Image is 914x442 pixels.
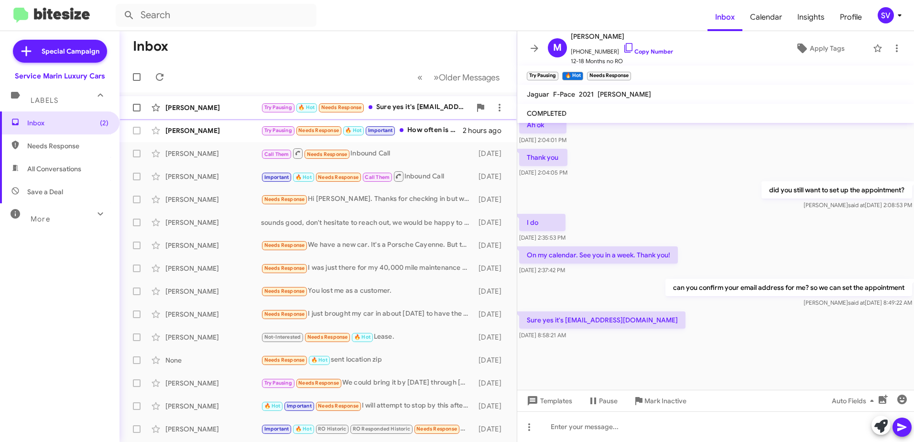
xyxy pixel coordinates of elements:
span: Needs Response [298,380,339,386]
span: Important [264,426,289,432]
div: [PERSON_NAME] [165,195,261,204]
button: SV [870,7,903,23]
span: M [553,40,562,55]
div: [PERSON_NAME] [165,332,261,342]
span: » [434,71,439,83]
div: [DATE] [474,378,509,388]
h1: Inbox [133,39,168,54]
span: F-Pace [553,90,575,99]
div: SV [878,7,894,23]
span: Templates [525,392,572,409]
span: 2021 [579,90,594,99]
span: Needs Response [307,334,348,340]
p: I do [519,214,566,231]
span: Needs Response [318,174,359,180]
small: 🔥 Hot [562,72,583,80]
button: Previous [412,67,428,87]
div: 2 hours ago [463,126,509,135]
small: Needs Response [587,72,631,80]
div: [PERSON_NAME] [165,309,261,319]
button: Templates [517,392,580,409]
div: [DATE] [474,309,509,319]
span: Pause [599,392,618,409]
span: [PHONE_NUMBER] [571,42,673,56]
span: 🔥 Hot [298,104,315,110]
span: Mark Inactive [644,392,686,409]
div: [DATE] [474,424,509,434]
span: Needs Response [307,151,348,157]
span: Needs Response [264,242,305,248]
span: Needs Response [321,104,362,110]
span: Try Pausing [264,380,292,386]
span: Important [368,127,393,133]
span: [DATE] 2:35:53 PM [519,234,566,241]
span: Insights [790,3,832,31]
div: I was just there for my 40,000 mile maintenance a few weeks ago. I believe [PERSON_NAME] was the ... [261,263,474,274]
button: Pause [580,392,625,409]
div: [PERSON_NAME] [165,126,261,135]
span: Needs Response [27,141,109,151]
div: How often is should it be serviced? Is there a UV light? [261,125,463,136]
span: Labels [31,96,58,105]
div: [DATE] [474,241,509,250]
span: Needs Response [416,426,457,432]
div: [DATE] [474,355,509,365]
div: [PERSON_NAME] [165,172,261,181]
span: Try Pausing [264,127,292,133]
span: Needs Response [264,265,305,271]
span: 12-18 Months no RO [571,56,673,66]
span: Not-Interested [264,334,301,340]
a: Inbox [707,3,742,31]
span: Important [264,174,289,180]
div: Ok. Will do [261,423,474,434]
span: [PERSON_NAME] [571,31,673,42]
a: Profile [832,3,870,31]
span: Inbox [27,118,109,128]
p: Ah ok [519,116,566,133]
span: [DATE] 8:58:21 AM [519,331,566,339]
span: « [417,71,423,83]
span: [DATE] 2:04:01 PM [519,136,566,144]
p: did you still want to set up the appointment? [762,181,912,199]
div: Service Marin Luxury Cars [15,71,105,81]
div: [DATE] [474,332,509,342]
span: Important [287,403,312,409]
div: Sure yes it's [EMAIL_ADDRESS][DOMAIN_NAME] [261,102,471,113]
span: Apply Tags [810,40,845,57]
a: Copy Number [623,48,673,55]
div: [DATE] [474,401,509,411]
span: 🔥 Hot [295,426,312,432]
span: [DATE] 2:04:05 PM [519,169,567,176]
span: 🔥 Hot [345,127,361,133]
span: said at [848,299,865,306]
p: can you confirm your email address for me? so we can set the appointment [665,279,912,296]
div: [PERSON_NAME] [165,424,261,434]
button: Mark Inactive [625,392,694,409]
span: Try Pausing [264,104,292,110]
span: RO Historic [318,426,346,432]
div: We have a new car. It's a Porsche Cayenne. But thanks anyway. [261,240,474,251]
span: COMPLETED [527,109,566,118]
a: Calendar [742,3,790,31]
div: [PERSON_NAME] [165,149,261,158]
div: [PERSON_NAME] [165,264,261,273]
span: Call Them [264,151,289,157]
span: [PERSON_NAME] [598,90,651,99]
span: [PERSON_NAME] [DATE] 2:08:53 PM [804,201,912,209]
span: Needs Response [264,357,305,363]
p: Thank you [519,149,567,166]
div: [DATE] [474,218,509,227]
div: [PERSON_NAME] [165,241,261,250]
span: Save a Deal [27,187,63,197]
span: 🔥 Hot [264,403,281,409]
div: [PERSON_NAME] [165,218,261,227]
span: Needs Response [264,311,305,317]
div: [PERSON_NAME] [165,378,261,388]
span: Auto Fields [832,392,878,409]
p: On my calendar. See you in a week. Thank you! [519,246,678,264]
div: sounds good, don't hesitate to reach out, we would be happy to get you in for service when ready. [261,218,474,227]
span: [PERSON_NAME] [DATE] 8:49:22 AM [804,299,912,306]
